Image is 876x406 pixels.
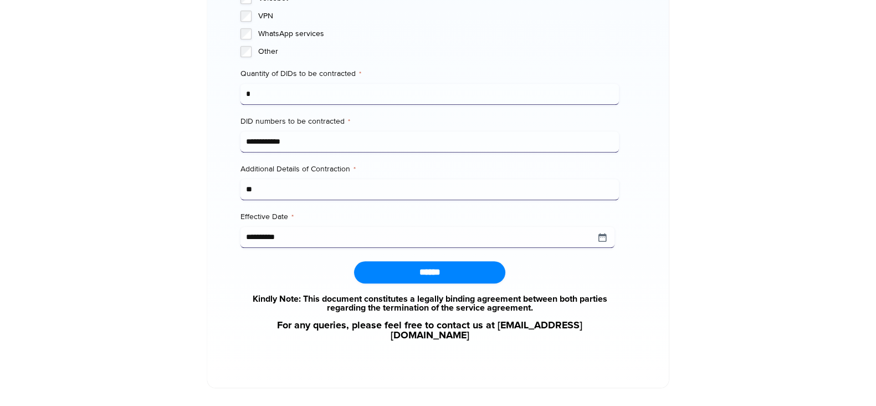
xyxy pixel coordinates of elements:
[240,164,619,175] label: Additional Details of Contraction
[240,116,619,127] label: DID numbers to be contracted
[240,295,619,312] a: Kindly Note: This document constitutes a legally binding agreement between both parties regarding...
[240,68,619,79] label: Quantity of DIDs to be contracted
[258,28,619,39] label: WhatsApp services
[258,46,619,57] label: Other
[258,11,619,22] label: VPN
[240,211,619,222] label: Effective Date
[240,321,619,341] a: For any queries, please feel free to contact us at [EMAIL_ADDRESS][DOMAIN_NAME]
